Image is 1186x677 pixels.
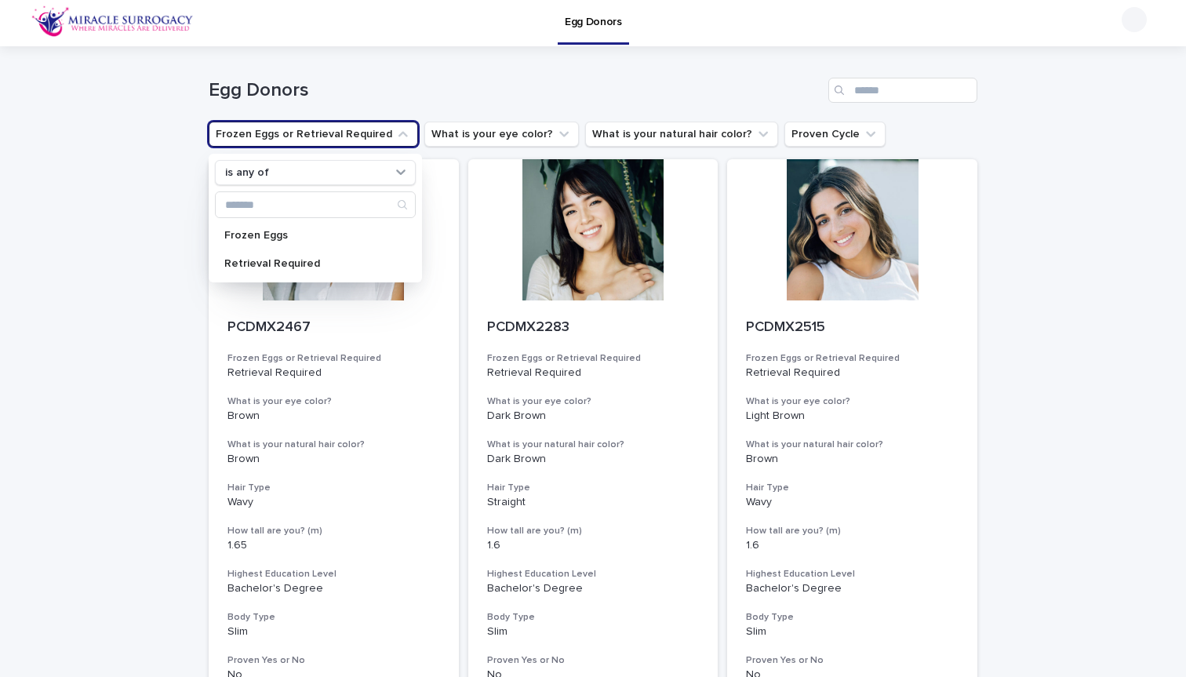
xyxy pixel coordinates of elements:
[746,366,959,380] p: Retrieval Required
[746,439,959,451] h3: What is your natural hair color?
[227,625,440,639] p: Slim
[224,230,391,241] p: Frozen Eggs
[209,122,418,147] button: Frozen Eggs or Retrieval Required
[487,539,700,552] p: 1.6
[746,654,959,667] h3: Proven Yes or No
[227,525,440,537] h3: How tall are you? (m)
[487,654,700,667] h3: Proven Yes or No
[746,496,959,509] p: Wavy
[487,409,700,423] p: Dark Brown
[487,525,700,537] h3: How tall are you? (m)
[224,258,391,269] p: Retrieval Required
[487,319,700,337] p: PCDMX2283
[227,654,440,667] h3: Proven Yes or No
[487,482,700,494] h3: Hair Type
[784,122,886,147] button: Proven Cycle
[746,453,959,466] p: Brown
[215,191,416,218] div: Search
[585,122,778,147] button: What is your natural hair color?
[227,366,440,380] p: Retrieval Required
[746,482,959,494] h3: Hair Type
[487,352,700,365] h3: Frozen Eggs or Retrieval Required
[487,582,700,595] p: Bachelor's Degree
[227,395,440,408] h3: What is your eye color?
[746,611,959,624] h3: Body Type
[828,78,977,103] input: Search
[31,5,194,37] img: OiFFDOGZQuirLhrlO1ag
[227,453,440,466] p: Brown
[487,625,700,639] p: Slim
[225,166,269,180] p: is any of
[487,496,700,509] p: Straight
[227,611,440,624] h3: Body Type
[424,122,579,147] button: What is your eye color?
[487,568,700,581] h3: Highest Education Level
[487,611,700,624] h3: Body Type
[746,568,959,581] h3: Highest Education Level
[746,539,959,552] p: 1.6
[227,439,440,451] h3: What is your natural hair color?
[227,319,440,337] p: PCDMX2467
[227,539,440,552] p: 1.65
[227,582,440,595] p: Bachelor's Degree
[227,568,440,581] h3: Highest Education Level
[487,439,700,451] h3: What is your natural hair color?
[746,395,959,408] h3: What is your eye color?
[487,453,700,466] p: Dark Brown
[746,582,959,595] p: Bachelor's Degree
[746,352,959,365] h3: Frozen Eggs or Retrieval Required
[746,319,959,337] p: PCDMX2515
[746,625,959,639] p: Slim
[216,192,415,217] input: Search
[487,395,700,408] h3: What is your eye color?
[227,496,440,509] p: Wavy
[746,409,959,423] p: Light Brown
[227,352,440,365] h3: Frozen Eggs or Retrieval Required
[227,482,440,494] h3: Hair Type
[746,525,959,537] h3: How tall are you? (m)
[487,366,700,380] p: Retrieval Required
[209,79,822,102] h1: Egg Donors
[227,409,440,423] p: Brown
